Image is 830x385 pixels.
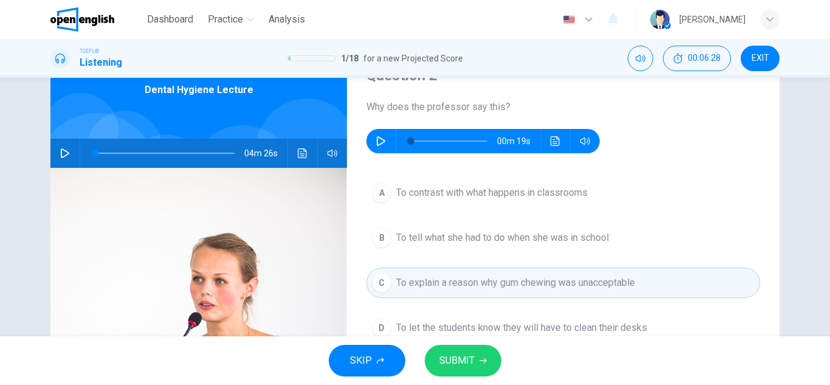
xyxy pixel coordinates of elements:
span: 00m 19s [497,129,540,153]
img: en [561,15,577,24]
button: Practice [203,9,259,30]
button: EXIT [741,46,780,71]
div: [PERSON_NAME] [679,12,746,27]
button: Dashboard [142,9,198,30]
span: 00:06:28 [688,54,721,63]
button: Click to see the audio transcription [293,139,312,168]
span: 1 / 18 [341,51,358,66]
img: OpenEnglish logo [50,7,114,32]
div: C [372,273,391,293]
div: B [372,228,391,248]
span: Why does the professor say this? [366,100,760,114]
button: Analysis [264,9,310,30]
img: Profile picture [650,10,670,29]
button: Click to see the audio transcription [546,129,565,153]
div: A [372,183,391,203]
span: Dental Hygiene Lecture [145,83,253,97]
span: 04m 26s [244,139,287,168]
span: To explain a reason why gum chewing was unacceptable [396,276,635,290]
button: ATo contrast with what happens in classrooms [366,178,760,208]
span: Dashboard [147,12,193,27]
span: TOEFL® [80,47,99,55]
span: SKIP [350,352,372,369]
span: for a new Projected Score [363,51,463,66]
span: EXIT [752,54,769,63]
span: To tell what she had to do when she was in school [396,231,609,245]
span: Practice [208,12,243,27]
button: DTo let the students know they will have to clean their desks [366,313,760,343]
div: Hide [663,46,731,71]
span: To contrast with what happens in classrooms [396,186,588,200]
button: CTo explain a reason why gum chewing was unacceptable [366,268,760,298]
span: To let the students know they will have to clean their desks [396,321,647,335]
button: SKIP [329,345,405,376]
h1: Listening [80,55,122,70]
span: SUBMIT [439,352,475,369]
a: OpenEnglish logo [50,7,142,32]
span: Analysis [269,12,305,27]
button: BTo tell what she had to do when she was in school [366,223,760,253]
button: SUBMIT [425,345,501,376]
div: Mute [628,46,653,71]
div: D [372,318,391,338]
button: 00:06:28 [663,46,731,71]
